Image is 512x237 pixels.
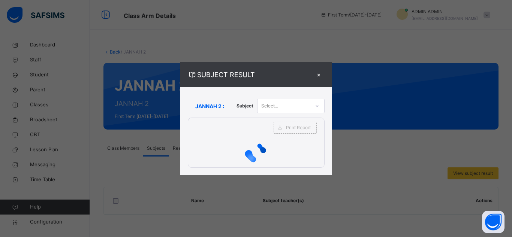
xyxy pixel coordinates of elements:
[313,70,325,80] div: ×
[482,211,505,233] button: Open asap
[261,99,278,113] div: Select...
[286,124,311,131] span: Print Report
[195,102,224,110] span: JANNAH 2 :
[188,70,313,80] span: SUBJECT RESULT
[237,103,253,109] span: Subject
